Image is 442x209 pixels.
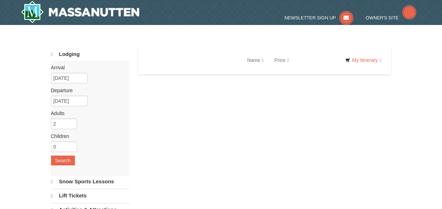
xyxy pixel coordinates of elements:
a: Snow Sports Lessons [51,175,129,188]
label: Departure [51,87,124,94]
a: Lodging [51,48,129,61]
label: Children [51,133,124,140]
label: Adults [51,110,124,117]
label: Arrival [51,64,124,71]
button: Search [51,156,75,165]
a: Name [242,53,269,67]
a: Lift Tickets [51,189,129,202]
span: Owner's Site [366,15,399,20]
a: Owner's Site [366,15,416,20]
a: Newsletter Sign Up [284,15,353,20]
a: Price [269,53,294,67]
span: Newsletter Sign Up [284,15,336,20]
a: My Itinerary [341,55,386,65]
img: Massanutten Resort Logo [21,1,140,23]
a: Massanutten Resort [21,1,140,23]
